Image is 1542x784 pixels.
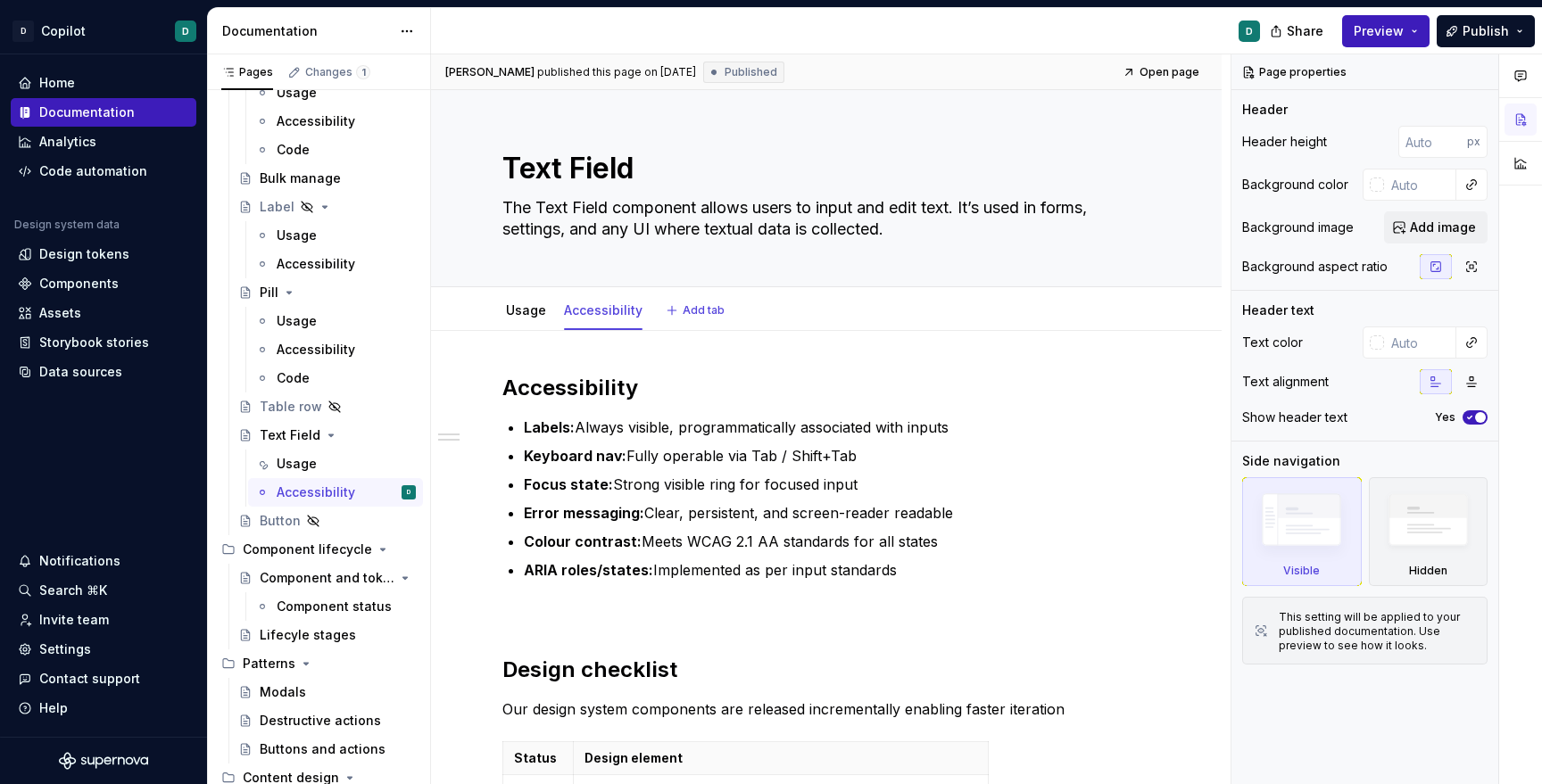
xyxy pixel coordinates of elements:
[12,21,34,42] div: D
[277,255,355,273] div: Accessibility
[11,576,196,605] button: Search ⌘K
[524,559,1150,581] p: Implemented as per input standards
[1398,126,1467,158] input: Auto
[1242,477,1362,586] div: Visible
[11,128,196,156] a: Analytics
[260,740,385,758] div: Buttons and actions
[39,103,135,121] div: Documentation
[499,291,553,328] div: Usage
[260,198,294,216] div: Label
[305,65,370,79] div: Changes
[1242,301,1314,319] div: Header text
[1409,564,1447,578] div: Hidden
[356,65,370,79] span: 1
[221,65,273,79] div: Pages
[248,478,423,507] a: AccessibilityD
[39,640,91,658] div: Settings
[214,649,423,678] div: Patterns
[499,194,1147,243] textarea: The Text Field component allows users to input and edit text. It’s used in forms, settings, and a...
[41,22,86,40] div: Copilot
[1463,22,1509,40] span: Publish
[499,147,1147,190] textarea: Text Field
[231,392,423,421] a: Table row
[39,582,107,599] div: Search ⌘K
[248,107,423,136] a: Accessibility
[1261,15,1335,47] button: Share
[39,363,122,381] div: Data sources
[231,507,423,535] a: Button
[502,374,1150,402] h2: Accessibility
[1279,610,1476,653] div: This setting will be applied to your published documentation. Use preview to see how it looks.
[277,141,310,159] div: Code
[231,278,423,307] a: Pill
[1467,135,1480,149] p: px
[11,606,196,634] a: Invite team
[524,531,1150,552] p: Meets WCAG 2.1 AA standards for all states
[1369,477,1488,586] div: Hidden
[260,512,301,530] div: Button
[39,133,96,151] div: Analytics
[506,302,546,318] a: Usage
[1283,564,1320,578] div: Visible
[524,561,653,579] strong: ARIA roles/states:
[260,398,322,416] div: Table row
[248,136,423,164] a: Code
[1435,410,1455,425] label: Yes
[1384,169,1456,201] input: Auto
[524,475,613,493] strong: Focus state:
[524,532,642,550] strong: Colour contrast:
[11,157,196,186] a: Code automation
[39,245,129,263] div: Design tokens
[11,694,196,722] button: Help
[39,334,149,351] div: Storybook stories
[248,592,423,621] a: Component status
[231,164,423,193] a: Bulk manage
[1140,65,1199,79] span: Open page
[514,749,562,767] p: Status
[39,611,109,629] div: Invite team
[231,193,423,221] a: Label
[537,65,696,79] div: published this page on [DATE]
[231,421,423,450] a: Text Field
[1117,60,1207,85] a: Open page
[11,635,196,664] a: Settings
[182,24,189,38] div: D
[564,302,642,318] a: Accessibility
[231,706,423,735] a: Destructive actions
[1354,22,1404,40] span: Preview
[222,22,391,40] div: Documentation
[1287,22,1323,40] span: Share
[260,712,381,730] div: Destructive actions
[59,752,148,770] svg: Supernova Logo
[524,502,1150,524] p: Clear, persistent, and screen-reader readable
[1384,326,1456,359] input: Auto
[248,250,423,278] a: Accessibility
[1342,15,1430,47] button: Preview
[260,284,278,301] div: Pill
[502,656,677,682] strong: Design checklist
[524,447,626,465] strong: Keyboard nav:
[1242,334,1303,351] div: Text color
[277,112,355,130] div: Accessibility
[39,275,119,293] div: Components
[1384,211,1488,243] button: Add image
[557,291,650,328] div: Accessibility
[1437,15,1535,47] button: Publish
[248,335,423,364] a: Accessibility
[1242,219,1354,236] div: Background image
[584,749,977,767] p: Design element
[260,169,341,187] div: Bulk manage
[1410,219,1476,236] span: Add image
[260,426,320,444] div: Text Field
[231,564,423,592] a: Component and token lifecycle
[39,74,75,92] div: Home
[1242,258,1388,276] div: Background aspect ratio
[4,12,203,50] button: DCopilotD
[11,664,196,693] button: Contact support
[14,218,120,232] div: Design system data
[277,598,392,615] div: Component status
[11,69,196,97] a: Home
[1242,101,1288,119] div: Header
[277,312,317,330] div: Usage
[39,552,120,570] div: Notifications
